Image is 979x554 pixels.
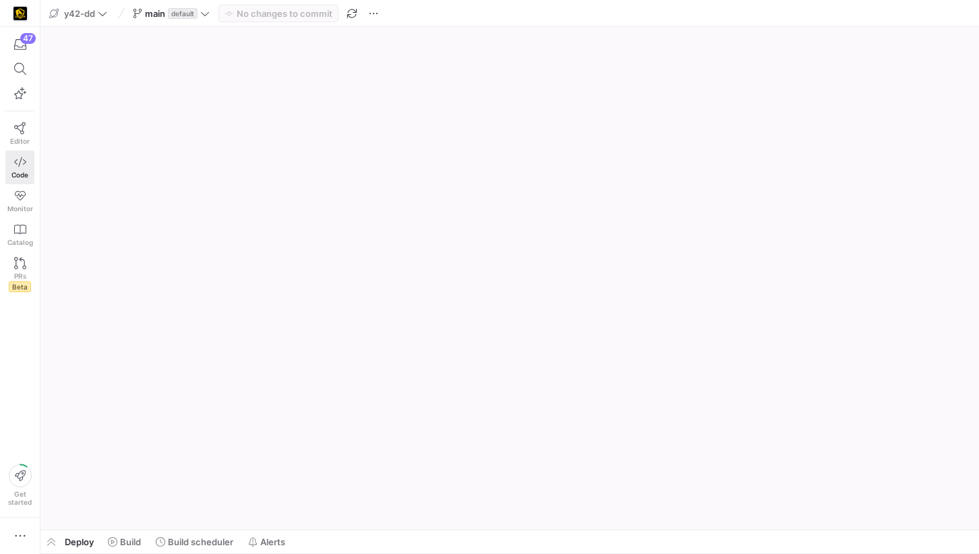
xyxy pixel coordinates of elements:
[242,530,291,553] button: Alerts
[129,5,213,22] button: maindefault
[11,171,28,179] span: Code
[260,536,285,547] span: Alerts
[65,536,94,547] span: Deploy
[102,530,147,553] button: Build
[20,33,36,44] div: 47
[46,5,111,22] button: y42-dd
[7,238,33,246] span: Catalog
[5,32,34,57] button: 47
[120,536,141,547] span: Build
[7,204,33,213] span: Monitor
[5,117,34,150] a: Editor
[5,218,34,252] a: Catalog
[10,137,30,145] span: Editor
[150,530,239,553] button: Build scheduler
[9,281,31,292] span: Beta
[8,490,32,506] span: Get started
[5,252,34,298] a: PRsBeta
[5,459,34,511] button: Getstarted
[5,184,34,218] a: Monitor
[13,7,27,20] img: https://storage.googleapis.com/y42-prod-data-exchange/images/uAsz27BndGEK0hZWDFeOjoxA7jCwgK9jE472...
[5,150,34,184] a: Code
[168,8,198,19] span: default
[14,272,26,280] span: PRs
[145,8,165,19] span: main
[64,8,95,19] span: y42-dd
[5,2,34,25] a: https://storage.googleapis.com/y42-prod-data-exchange/images/uAsz27BndGEK0hZWDFeOjoxA7jCwgK9jE472...
[168,536,233,547] span: Build scheduler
